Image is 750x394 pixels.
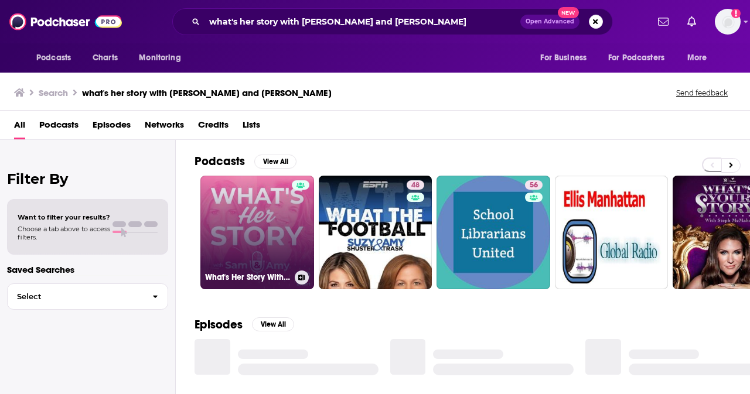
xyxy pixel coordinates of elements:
h3: what's her story with [PERSON_NAME] and [PERSON_NAME] [82,87,332,98]
h2: Filter By [7,170,168,187]
a: Show notifications dropdown [683,12,701,32]
span: Select [8,293,143,300]
span: New [558,7,579,18]
span: Charts [93,50,118,66]
a: 48 [319,176,432,289]
h2: Episodes [195,317,243,332]
a: What's Her Story With [PERSON_NAME] & [PERSON_NAME] [200,176,314,289]
span: Choose a tab above to access filters. [18,225,110,241]
a: Show notifications dropdown [653,12,673,32]
button: open menu [532,47,601,69]
a: Episodes [93,115,131,139]
span: For Podcasters [608,50,664,66]
span: Open Advanced [526,19,574,25]
span: Podcasts [36,50,71,66]
button: Send feedback [673,88,731,98]
a: 56 [525,180,543,190]
a: EpisodesView All [195,317,294,332]
a: Podcasts [39,115,79,139]
span: Want to filter your results? [18,213,110,221]
input: Search podcasts, credits, & more... [204,12,520,31]
h3: Search [39,87,68,98]
a: Charts [85,47,125,69]
button: open menu [679,47,722,69]
a: All [14,115,25,139]
a: 48 [407,180,424,190]
img: User Profile [715,9,741,35]
h3: What's Her Story With [PERSON_NAME] & [PERSON_NAME] [205,272,290,282]
button: open menu [28,47,86,69]
span: Monitoring [139,50,180,66]
button: Select [7,283,168,310]
a: PodcastsView All [195,154,296,169]
span: 48 [411,180,420,191]
a: Networks [145,115,184,139]
span: For Business [540,50,587,66]
button: Show profile menu [715,9,741,35]
h2: Podcasts [195,154,245,169]
button: open menu [601,47,681,69]
button: View All [254,155,296,169]
button: Open AdvancedNew [520,15,579,29]
a: Lists [243,115,260,139]
a: Credits [198,115,229,139]
span: Logged in as PRSuperstar [715,9,741,35]
a: 56 [437,176,550,289]
button: View All [252,317,294,331]
span: More [687,50,707,66]
img: Podchaser - Follow, Share and Rate Podcasts [9,11,122,33]
p: Saved Searches [7,264,168,275]
svg: Add a profile image [731,9,741,18]
button: open menu [131,47,196,69]
div: Search podcasts, credits, & more... [172,8,613,35]
span: 56 [530,180,538,191]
